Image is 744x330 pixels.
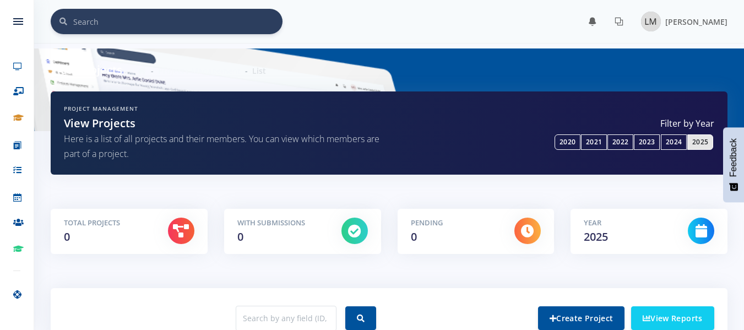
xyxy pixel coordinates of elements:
a: 2021 [581,134,607,150]
img: Image placeholder [641,12,661,31]
a: 2023 [634,134,660,150]
li: List [241,65,266,77]
h5: Year [584,218,671,229]
span: 0 [237,229,243,244]
p: Here is a list of all projects and their members. You can view which members are part of a project. [64,132,381,161]
a: Image placeholder [PERSON_NAME] [632,9,727,34]
h5: Pending [411,218,498,229]
h6: View Projects [51,62,122,78]
a: Projects Management [158,66,241,76]
input: Search [73,9,283,34]
span: Feedback [729,138,738,177]
button: Feedback - Show survey [723,127,744,202]
a: 2022 [607,134,633,150]
nav: breadcrumb [138,65,266,77]
h6: Project Management [64,105,381,113]
a: 2024 [661,134,687,150]
a: Create Project [538,306,624,330]
span: 0 [411,229,417,244]
span: 2025 [584,229,608,244]
label: Filter by Year [398,117,715,130]
a: 2025 [687,134,713,150]
h5: With Submissions [237,218,325,229]
h5: Total Projects [64,218,151,229]
a: View Reports [631,306,714,330]
h2: View Projects [64,115,381,132]
a: 2020 [555,134,580,150]
span: [PERSON_NAME] [665,17,727,27]
span: 0 [64,229,70,244]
